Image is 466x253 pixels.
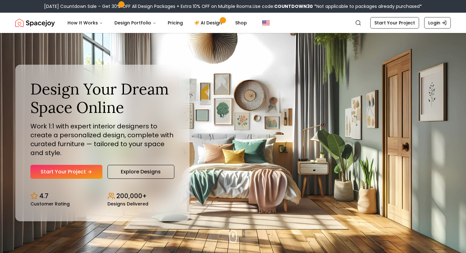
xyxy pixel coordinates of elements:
[163,16,188,29] a: Pricing
[107,202,148,206] small: Designs Delivered
[30,122,174,157] p: Work 1:1 with expert interior designers to create a personalized design, complete with curated fu...
[262,19,270,27] img: United States
[370,17,419,29] a: Start Your Project
[189,16,229,29] a: AI Design
[274,3,313,10] b: COUNTDOWN30
[39,191,49,200] p: 4.7
[424,17,451,29] a: Login
[30,165,102,179] a: Start Your Project
[253,3,313,10] span: Use code:
[313,3,422,10] span: *Not applicable to packages already purchased*
[107,165,174,179] a: Explore Designs
[230,16,252,29] a: Shop
[62,16,108,29] button: How It Works
[44,3,422,10] div: [DATE] Countdown Sale – Get 30% OFF All Design Packages + Extra 10% OFF on Multiple Rooms.
[15,16,55,29] a: Spacejoy
[15,13,451,33] nav: Global
[116,191,147,200] p: 200,000+
[109,16,161,29] button: Design Portfolio
[30,186,174,206] div: Design stats
[15,16,55,29] img: Spacejoy Logo
[30,80,174,116] h1: Design Your Dream Space Online
[62,16,252,29] nav: Main
[30,202,70,206] small: Customer Rating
